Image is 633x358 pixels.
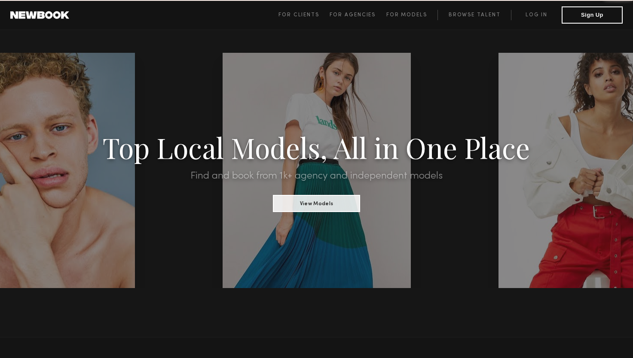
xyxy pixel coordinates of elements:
[278,12,319,18] span: For Clients
[330,12,376,18] span: For Agencies
[273,195,360,212] button: View Models
[562,6,623,24] button: Sign Up
[386,12,427,18] span: For Models
[273,198,360,207] a: View Models
[386,10,438,20] a: For Models
[511,10,562,20] a: Log in
[47,171,585,181] h2: Find and book from 1k+ agency and independent models
[330,10,386,20] a: For Agencies
[47,134,585,161] h1: Top Local Models, All in One Place
[278,10,330,20] a: For Clients
[437,10,511,20] a: Browse Talent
